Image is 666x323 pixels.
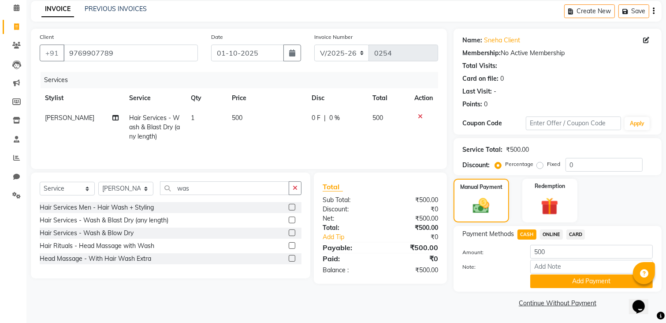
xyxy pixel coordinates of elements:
span: CASH [517,229,536,240]
div: - [494,87,496,96]
img: _cash.svg [468,196,495,215]
div: Name: [462,36,482,45]
th: Disc [306,88,368,108]
label: Fixed [547,160,560,168]
div: Discount: [462,161,490,170]
a: Continue Without Payment [455,299,660,308]
button: Add Payment [530,274,653,288]
div: 0 [500,74,504,83]
div: ₹0 [380,253,445,264]
span: 500 [232,114,242,122]
iframe: chat widget [629,288,657,314]
div: Paid: [316,253,380,264]
div: Hair Services Men - Hair Wash + Styling [40,203,154,212]
div: 0 [484,100,487,109]
span: CARD [566,229,585,240]
span: ONLINE [540,229,563,240]
th: Service [124,88,186,108]
label: Percentage [505,160,533,168]
div: Total: [316,223,380,233]
input: Search or Scan [160,181,289,195]
a: Sneha Client [484,36,520,45]
div: Service Total: [462,145,502,154]
th: Price [227,88,306,108]
th: Stylist [40,88,124,108]
span: 0 F [312,113,320,123]
th: Total [368,88,409,108]
div: ₹0 [391,233,445,242]
div: Membership: [462,49,501,58]
div: Payable: [316,242,380,253]
div: Discount: [316,205,380,214]
input: Search by Name/Mobile/Email/Code [63,45,198,61]
label: Redemption [535,182,565,190]
th: Qty [186,88,227,108]
div: No Active Membership [462,49,653,58]
label: Client [40,33,54,41]
input: Amount [530,245,653,259]
button: Create New [564,4,615,18]
div: Hair Services - Wash & Blow Dry [40,229,134,238]
div: ₹500.00 [380,195,445,205]
label: Invoice Number [314,33,353,41]
div: Net: [316,214,380,223]
span: Hair Services - Wash & Blast Dry (any length) [129,114,180,140]
div: Head Massage - With Hair Wash Extra [40,254,151,263]
img: _gift.svg [536,195,564,217]
a: Add Tip [316,233,391,242]
label: Manual Payment [460,183,502,191]
span: 1 [191,114,194,122]
div: ₹500.00 [380,214,445,223]
label: Note: [456,263,524,271]
label: Date [211,33,223,41]
span: Payment Methods [462,229,514,239]
div: ₹500.00 [380,266,445,275]
button: Apply [625,117,650,130]
th: Action [409,88,438,108]
label: Amount: [456,248,524,256]
button: Save [618,4,649,18]
div: Coupon Code [462,119,526,128]
div: ₹500.00 [380,223,445,233]
span: Total [323,182,343,192]
div: ₹0 [380,205,445,214]
a: PREVIOUS INVOICES [85,5,147,13]
input: Add Note [530,260,653,274]
span: | [324,113,326,123]
div: Last Visit: [462,87,492,96]
div: Balance : [316,266,380,275]
input: Enter Offer / Coupon Code [526,116,621,130]
div: Services [41,72,445,88]
div: Hair Rituals - Head Massage with Wash [40,241,154,251]
span: 0 % [329,113,340,123]
div: ₹500.00 [380,242,445,253]
button: +91 [40,45,64,61]
div: Points: [462,100,482,109]
div: Total Visits: [462,61,497,71]
span: 500 [373,114,383,122]
span: [PERSON_NAME] [45,114,94,122]
a: INVOICE [41,1,74,17]
div: ₹500.00 [506,145,529,154]
div: Hair Services - Wash & Blast Dry (any length) [40,216,168,225]
div: Sub Total: [316,195,380,205]
div: Card on file: [462,74,499,83]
